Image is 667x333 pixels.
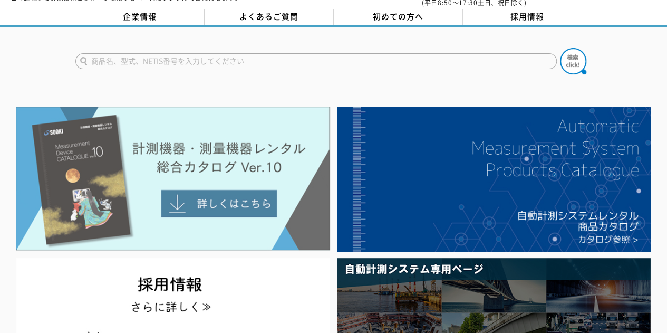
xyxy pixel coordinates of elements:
[373,11,423,22] span: 初めての方へ
[463,9,592,25] a: 採用情報
[75,9,205,25] a: 企業情報
[205,9,334,25] a: よくあるご質問
[16,107,330,251] img: Catalog Ver10
[75,53,557,69] input: 商品名、型式、NETIS番号を入力してください
[560,48,586,74] img: btn_search.png
[337,107,651,252] img: 自動計測システムカタログ
[334,9,463,25] a: 初めての方へ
